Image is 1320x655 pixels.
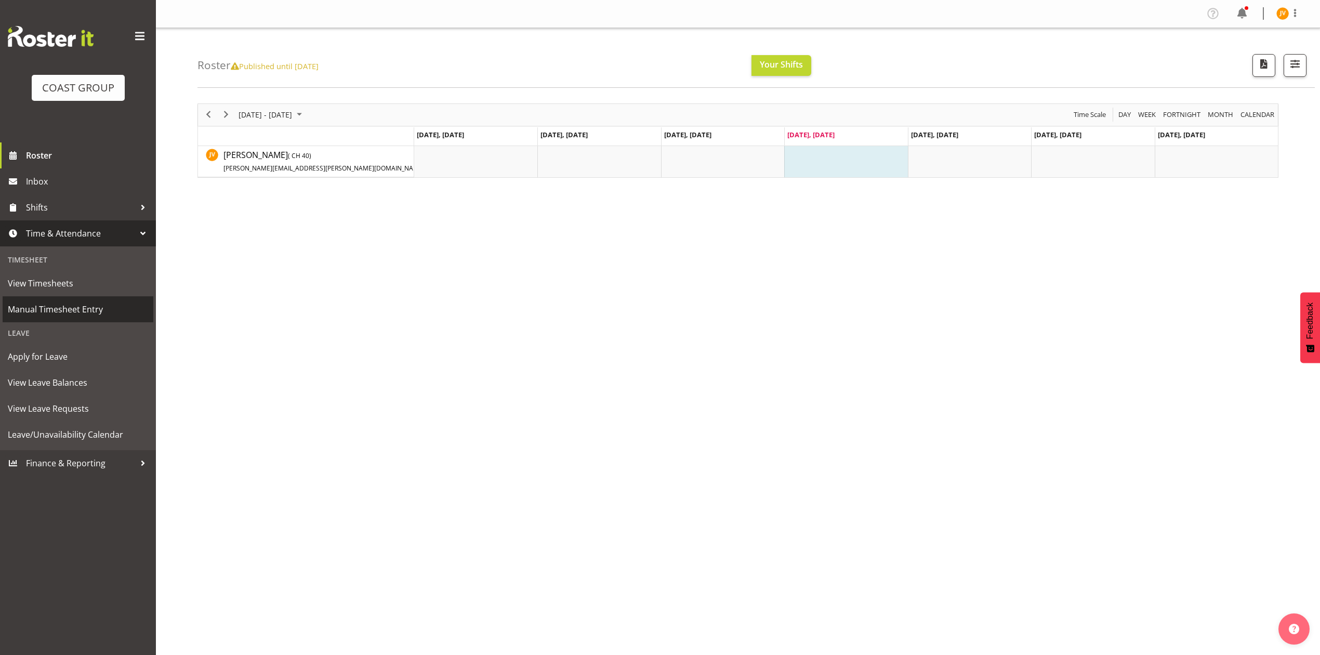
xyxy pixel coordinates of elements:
[3,249,153,270] div: Timesheet
[26,174,151,189] span: Inbox
[26,200,135,215] span: Shifts
[223,149,466,174] a: [PERSON_NAME](CH 40)[PERSON_NAME][EMAIL_ADDRESS][PERSON_NAME][DOMAIN_NAME]
[787,130,835,139] span: [DATE], [DATE]
[3,370,153,396] a: View Leave Balances
[1162,108,1202,121] span: Fortnight
[288,151,311,160] span: ( CH 40)
[231,61,319,71] span: Published until [DATE]
[26,226,135,241] span: Time & Attendance
[3,322,153,344] div: Leave
[197,59,319,71] h4: Roster
[1305,303,1315,339] span: Feedback
[223,149,466,173] span: [PERSON_NAME]
[751,55,811,76] button: Your Shifts
[1207,108,1234,121] span: Month
[1117,108,1133,121] button: Timeline Day
[1284,54,1306,77] button: Filter Shifts
[760,59,803,70] span: Your Shifts
[42,80,114,96] div: COAST GROUP
[1289,624,1299,634] img: help-xxl-2.png
[1073,108,1107,121] span: Time Scale
[664,130,711,139] span: [DATE], [DATE]
[414,146,1278,177] table: Timeline Week of October 9, 2025
[8,375,148,390] span: View Leave Balances
[26,455,135,471] span: Finance & Reporting
[3,296,153,322] a: Manual Timesheet Entry
[3,396,153,422] a: View Leave Requests
[1158,130,1205,139] span: [DATE], [DATE]
[217,104,235,126] div: next period
[3,270,153,296] a: View Timesheets
[1117,108,1132,121] span: Day
[3,422,153,448] a: Leave/Unavailability Calendar
[1276,7,1289,20] img: jorgelina-villar11067.jpg
[202,108,216,121] button: Previous
[8,427,148,442] span: Leave/Unavailability Calendar
[198,146,414,177] td: Jorgelina Villar resource
[1252,54,1275,77] button: Download a PDF of the roster according to the set date range.
[3,344,153,370] a: Apply for Leave
[237,108,307,121] button: October 2025
[911,130,958,139] span: [DATE], [DATE]
[1137,108,1157,121] span: Week
[1239,108,1276,121] button: Month
[1300,292,1320,363] button: Feedback - Show survey
[1034,130,1081,139] span: [DATE], [DATE]
[223,164,425,173] span: [PERSON_NAME][EMAIL_ADDRESS][PERSON_NAME][DOMAIN_NAME]
[417,130,464,139] span: [DATE], [DATE]
[26,148,151,163] span: Roster
[1239,108,1275,121] span: calendar
[200,104,217,126] div: previous period
[540,130,588,139] span: [DATE], [DATE]
[237,108,293,121] span: [DATE] - [DATE]
[1206,108,1235,121] button: Timeline Month
[1137,108,1158,121] button: Timeline Week
[8,26,94,47] img: Rosterit website logo
[8,276,148,291] span: View Timesheets
[8,349,148,364] span: Apply for Leave
[1161,108,1203,121] button: Fortnight
[197,103,1278,178] div: Timeline Week of October 9, 2025
[235,104,308,126] div: October 06 - 12, 2025
[8,302,148,317] span: Manual Timesheet Entry
[1072,108,1108,121] button: Time Scale
[8,401,148,416] span: View Leave Requests
[219,108,233,121] button: Next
